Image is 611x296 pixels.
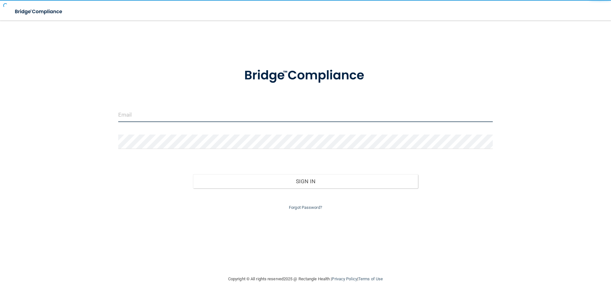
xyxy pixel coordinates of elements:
img: bridge_compliance_login_screen.278c3ca4.svg [10,5,68,18]
button: Sign In [193,174,418,188]
div: Copyright © All rights reserved 2025 @ Rectangle Health | | [189,269,422,289]
iframe: Drift Widget Chat Controller [500,251,603,276]
a: Forgot Password? [289,205,322,210]
input: Email [118,108,493,122]
a: Terms of Use [358,276,383,281]
a: Privacy Policy [332,276,357,281]
img: bridge_compliance_login_screen.278c3ca4.svg [231,59,380,92]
